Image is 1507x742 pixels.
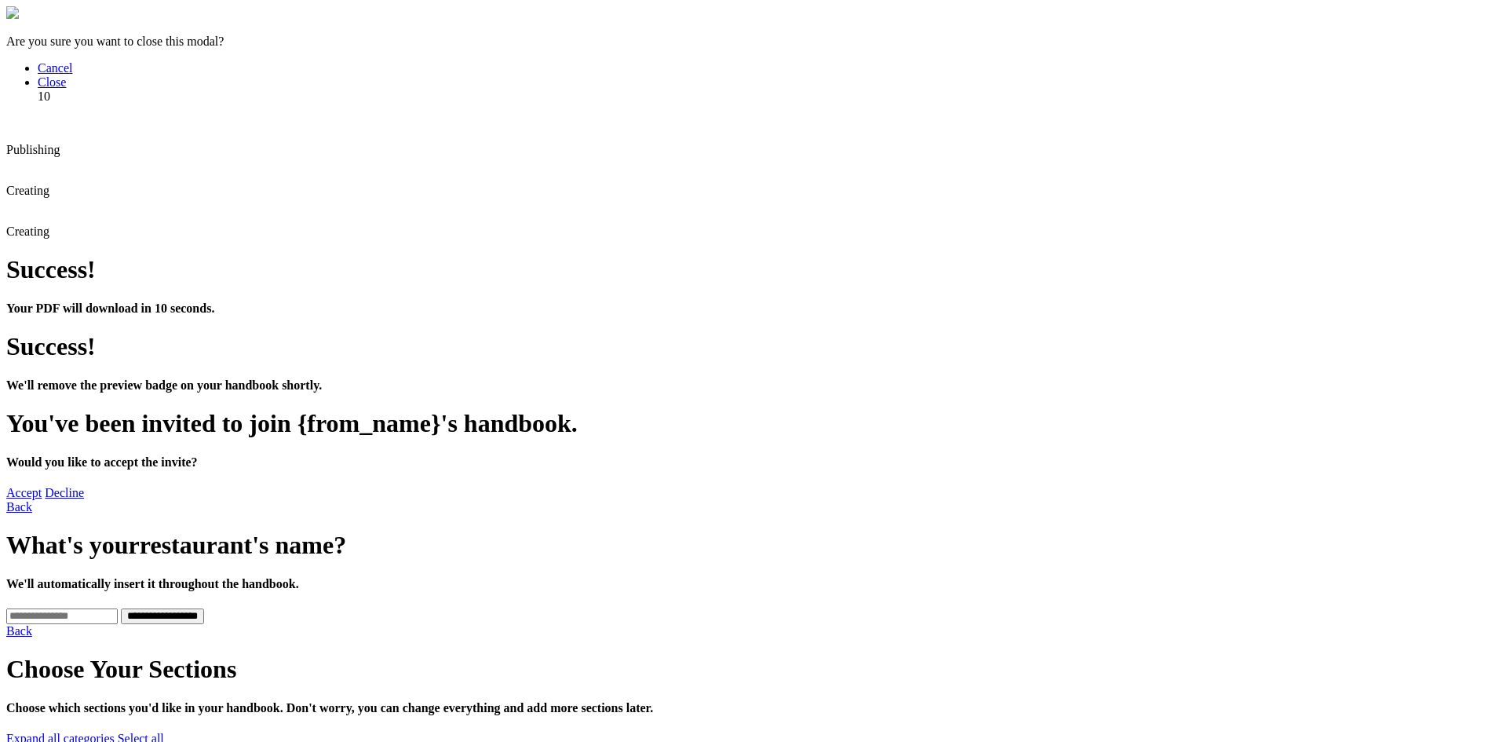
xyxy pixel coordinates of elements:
span: 10 [38,90,50,103]
span: Creating [6,225,49,238]
h1: What's your 's name? [6,531,1501,560]
h1: Success! [6,332,1501,361]
a: Close [38,75,66,89]
h1: Choose Your Sections [6,655,1501,684]
h1: You've been invited to join {from_name}'s handbook. [6,409,1501,438]
img: close-modal.svg [6,6,19,19]
h1: Success! [6,255,1501,284]
p: Are you sure you want to close this modal? [6,35,1501,49]
span: Publishing [6,143,60,156]
a: Back [6,500,32,514]
a: Decline [45,486,84,499]
a: Back [6,624,32,638]
span: Creating [6,184,49,197]
h4: We'll automatically insert it throughout the handbook. [6,577,1501,591]
h4: Choose which sections you'd like in your handbook. Don't worry, you can change everything and add... [6,701,1501,715]
a: Cancel [38,61,72,75]
h4: Would you like to accept the invite? [6,455,1501,470]
h4: We'll remove the preview badge on your handbook shortly. [6,378,1501,393]
span: restaurant [140,531,252,559]
h4: Your PDF will download in 10 seconds. [6,302,1501,316]
a: Accept [6,486,42,499]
